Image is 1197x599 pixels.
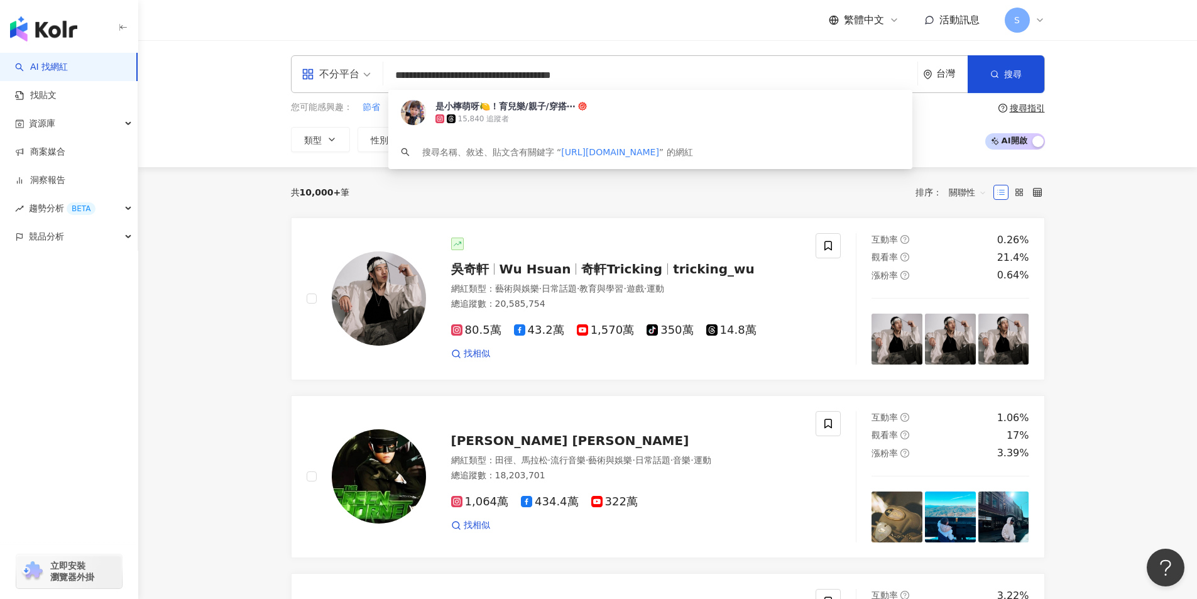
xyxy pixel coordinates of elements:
span: 音樂 [673,455,691,465]
a: 找相似 [451,519,490,532]
button: 性別 [358,127,417,152]
span: 10,000+ [300,187,341,197]
span: question-circle [900,413,909,422]
span: 類型 [304,135,322,145]
a: 找貼文 [15,89,57,102]
span: tricking_wu [673,261,755,277]
div: 搜尋指引 [1010,103,1045,113]
a: 洞察報告 [15,174,65,187]
div: 17% [1007,429,1029,442]
button: 搜尋 [968,55,1044,93]
span: 322萬 [591,495,638,508]
span: · [644,283,647,294]
div: 搜尋名稱、敘述、貼文含有關鍵字 “ ” 的網紅 [422,145,693,159]
span: 找相似 [464,348,490,360]
div: 不分平台 [302,64,359,84]
span: 藝術與娛樂 [588,455,632,465]
span: 教育與學習 [579,283,623,294]
div: 15,840 追蹤者 [458,114,510,124]
div: 是小檸萌呀🍋！育兒樂/親子/穿搭⋯ [435,100,576,113]
div: 網紅類型 ： [451,454,801,467]
span: S [1014,13,1020,27]
span: 您可能感興趣： [291,101,353,114]
span: · [691,455,693,465]
a: searchAI 找網紅 [15,61,68,74]
span: question-circle [998,104,1007,113]
div: 總追蹤數 ： 20,585,754 [451,298,801,310]
img: chrome extension [20,561,45,581]
iframe: Help Scout Beacon - Open [1147,549,1184,586]
span: 350萬 [647,324,693,337]
img: post-image [872,492,922,542]
img: KOL Avatar [401,100,426,125]
button: 節省 [362,101,381,114]
img: logo [10,16,77,41]
span: 競品分析 [29,223,64,251]
div: 排序： [916,182,993,202]
span: question-circle [900,449,909,458]
span: Wu Hsuan [500,261,571,277]
span: · [539,283,542,294]
div: 網紅類型 ： [451,283,801,295]
span: 互動率 [872,234,898,245]
img: post-image [925,314,976,365]
span: 遊戲 [626,283,644,294]
div: 共 筆 [291,187,350,197]
span: 漲粉率 [872,448,898,458]
span: · [632,455,635,465]
span: question-circle [900,235,909,244]
span: 日常話題 [542,283,577,294]
a: KOL Avatar吳奇軒Wu Hsuan奇軒Trickingtricking_wu網紅類型：藝術與娛樂·日常話題·教育與學習·遊戲·運動總追蹤數：20,585,75480.5萬43.2萬1,5... [291,217,1045,380]
span: · [623,283,626,294]
div: 21.4% [997,251,1029,265]
img: post-image [978,492,1029,542]
span: [URL][DOMAIN_NAME] [561,147,659,157]
span: 吳奇軒 [451,261,489,277]
span: · [548,455,550,465]
span: 80.5萬 [451,324,501,337]
span: 漲粉率 [872,270,898,280]
a: KOL Avatar[PERSON_NAME] [PERSON_NAME]網紅類型：田徑、馬拉松·流行音樂·藝術與娛樂·日常話題·音樂·運動總追蹤數：18,203,7011,064萬434.4萬... [291,395,1045,558]
span: 活動訊息 [939,14,980,26]
span: 日常話題 [635,455,670,465]
span: question-circle [900,271,909,280]
span: 立即安裝 瀏覽器外掛 [50,560,94,583]
span: · [586,455,588,465]
img: KOL Avatar [332,251,426,346]
span: 43.2萬 [514,324,564,337]
span: 互動率 [872,412,898,422]
div: 0.26% [997,233,1029,247]
span: 搜尋 [1004,69,1022,79]
img: KOL Avatar [332,429,426,524]
span: 資源庫 [29,109,55,138]
span: 找相似 [464,519,490,532]
span: environment [923,70,932,79]
span: 運動 [647,283,664,294]
span: appstore [302,68,314,80]
span: 趨勢分析 [29,194,96,223]
span: 434.4萬 [521,495,579,508]
span: 觀看率 [872,430,898,440]
a: 找相似 [451,348,490,360]
div: 0.64% [997,268,1029,282]
img: post-image [925,492,976,542]
span: 奇軒Tricking [581,261,662,277]
span: rise [15,204,24,213]
img: post-image [978,314,1029,365]
a: 商案媒合 [15,146,65,158]
span: 觀看率 [872,252,898,262]
a: chrome extension立即安裝 瀏覽器外掛 [16,554,122,588]
span: 1,064萬 [451,495,509,508]
div: BETA [67,202,96,215]
span: · [670,455,673,465]
div: 3.39% [997,446,1029,460]
span: [PERSON_NAME] [PERSON_NAME] [451,433,689,448]
span: 運動 [694,455,711,465]
span: 流行音樂 [550,455,586,465]
div: 1.06% [997,411,1029,425]
span: question-circle [900,431,909,439]
span: 田徑、馬拉松 [495,455,548,465]
div: 台灣 [936,69,968,79]
span: 性別 [371,135,388,145]
span: 節省 [363,101,380,114]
